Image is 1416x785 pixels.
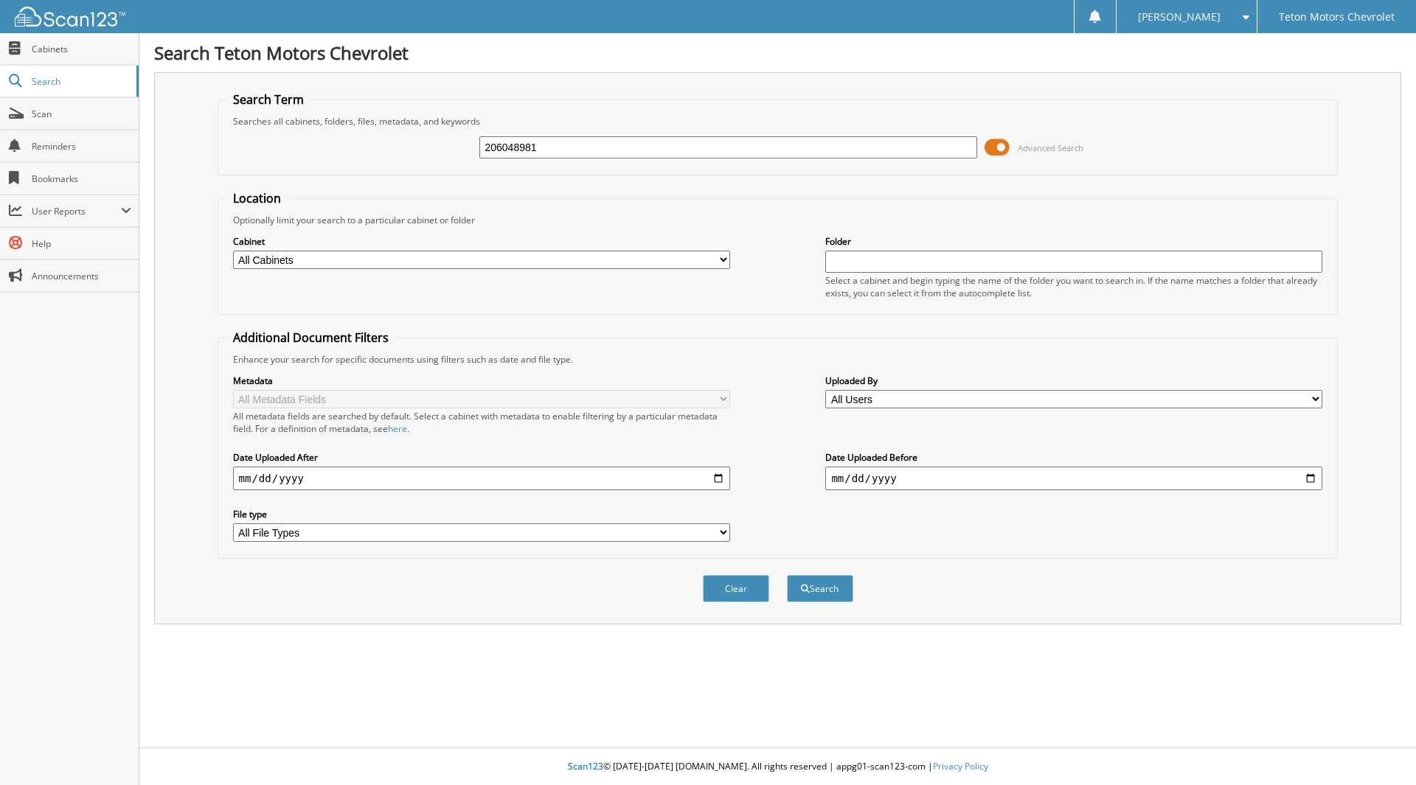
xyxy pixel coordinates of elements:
[825,274,1322,299] div: Select a cabinet and begin typing the name of the folder you want to search in. If the name match...
[233,410,730,435] div: All metadata fields are searched by default. Select a cabinet with metadata to enable filtering b...
[15,7,125,27] img: scan123-logo-white.svg
[32,140,131,153] span: Reminders
[226,353,1330,366] div: Enhance your search for specific documents using filters such as date and file type.
[825,374,1322,387] label: Uploaded By
[1018,142,1083,153] span: Advanced Search
[32,172,131,185] span: Bookmarks
[32,108,131,120] span: Scan
[825,235,1322,248] label: Folder
[226,190,288,206] legend: Location
[139,749,1416,785] div: © [DATE]-[DATE] [DOMAIN_NAME]. All rights reserved | appg01-scan123-com |
[1138,13,1221,21] span: [PERSON_NAME]
[825,467,1322,490] input: end
[233,467,730,490] input: start
[233,235,730,248] label: Cabinet
[154,41,1401,65] h1: Search Teton Motors Chevrolet
[787,575,853,602] button: Search
[233,451,730,464] label: Date Uploaded After
[226,214,1330,226] div: Optionally limit your search to a particular cabinet or folder
[825,451,1322,464] label: Date Uploaded Before
[1279,13,1395,21] span: Teton Motors Chevrolet
[32,237,131,250] span: Help
[233,374,730,387] label: Metadata
[1342,714,1416,785] iframe: Chat Widget
[233,508,730,520] label: File type
[32,75,129,88] span: Search
[388,422,407,435] a: here
[226,115,1330,128] div: Searches all cabinets, folders, files, metadata, and keywords
[32,43,131,55] span: Cabinets
[568,760,603,772] span: Scan123
[703,575,769,602] button: Clear
[933,760,988,772] a: Privacy Policy
[32,205,121,217] span: User Reports
[32,270,131,282] span: Announcements
[226,91,311,108] legend: Search Term
[226,329,396,346] legend: Additional Document Filters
